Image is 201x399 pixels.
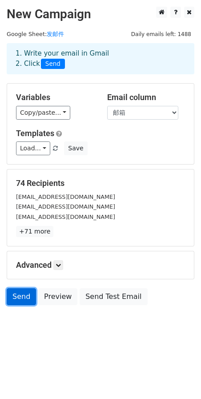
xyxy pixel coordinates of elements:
small: [EMAIL_ADDRESS][DOMAIN_NAME] [16,193,115,200]
span: Daily emails left: 1488 [128,29,194,39]
a: Send [7,288,36,305]
small: Google Sheet: [7,31,64,37]
a: Preview [38,288,77,305]
h2: New Campaign [7,7,194,22]
h5: Advanced [16,260,185,270]
div: 1. Write your email in Gmail 2. Click [9,48,192,69]
iframe: Chat Widget [157,356,201,399]
h5: Email column [107,93,185,102]
a: +71 more [16,226,53,237]
a: 发邮件 [47,31,64,37]
button: Save [64,141,87,155]
a: Copy/paste... [16,106,70,120]
a: Load... [16,141,50,155]
h5: Variables [16,93,94,102]
a: Daily emails left: 1488 [128,31,194,37]
div: 聊天小组件 [157,356,201,399]
a: Templates [16,129,54,138]
span: Send [41,59,65,69]
h5: 74 Recipients [16,178,185,188]
small: [EMAIL_ADDRESS][DOMAIN_NAME] [16,214,115,220]
small: [EMAIL_ADDRESS][DOMAIN_NAME] [16,203,115,210]
a: Send Test Email [80,288,147,305]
